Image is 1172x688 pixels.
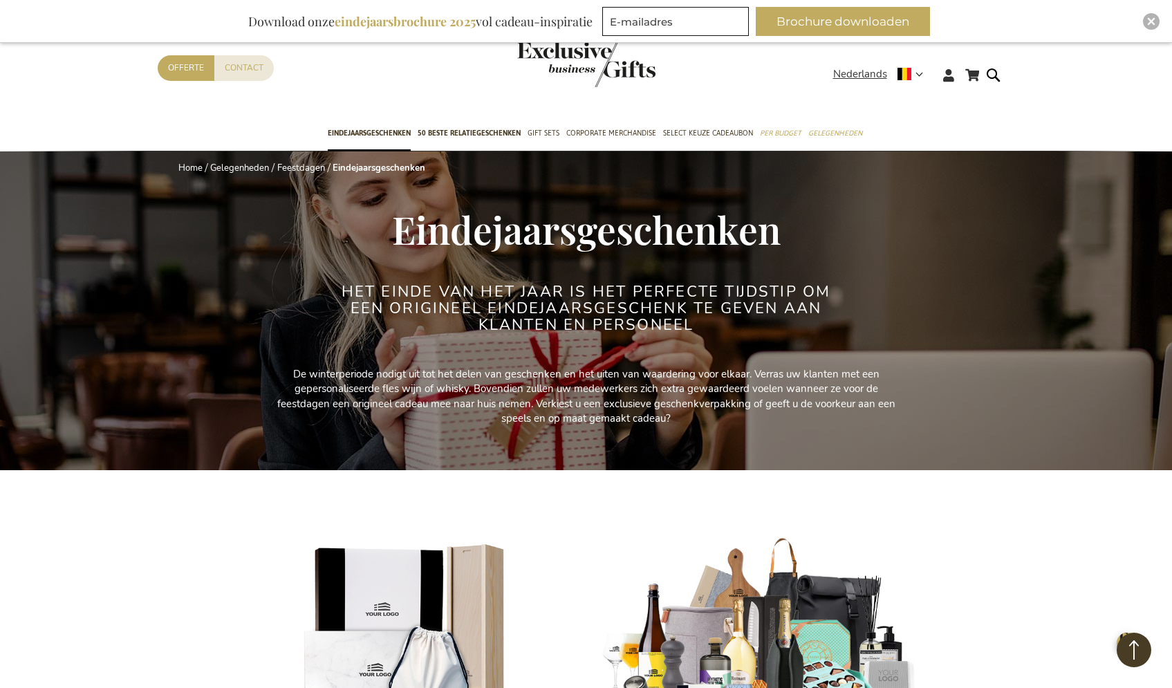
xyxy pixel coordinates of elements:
span: Corporate Merchandise [566,126,656,140]
div: Nederlands [833,66,932,82]
span: 50 beste relatiegeschenken [418,126,521,140]
input: E-mailadres [602,7,749,36]
span: Nederlands [833,66,887,82]
span: Gift Sets [528,126,559,140]
p: De winterperiode nodigt uit tot het delen van geschenken en het uiten van waardering voor elkaar.... [275,367,897,427]
form: marketing offers and promotions [602,7,753,40]
div: Close [1143,13,1160,30]
a: Home [178,162,203,174]
img: Exclusive Business gifts logo [517,41,655,87]
strong: Eindejaarsgeschenken [333,162,425,174]
h2: Het einde van het jaar is het perfecte tijdstip om een origineel eindejaarsgeschenk te geven aan ... [327,283,846,334]
div: Download onze vol cadeau-inspiratie [242,7,599,36]
a: Contact [214,55,274,81]
span: Select Keuze Cadeaubon [663,126,753,140]
a: Gelegenheden [210,162,269,174]
span: Gelegenheden [808,126,862,140]
span: Per Budget [760,126,801,140]
a: Offerte [158,55,214,81]
span: Eindejaarsgeschenken [392,203,781,254]
img: Close [1147,17,1155,26]
a: store logo [517,41,586,87]
a: Feestdagen [277,162,325,174]
button: Brochure downloaden [756,7,930,36]
b: eindejaarsbrochure 2025 [335,13,476,30]
span: Eindejaarsgeschenken [328,126,411,140]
